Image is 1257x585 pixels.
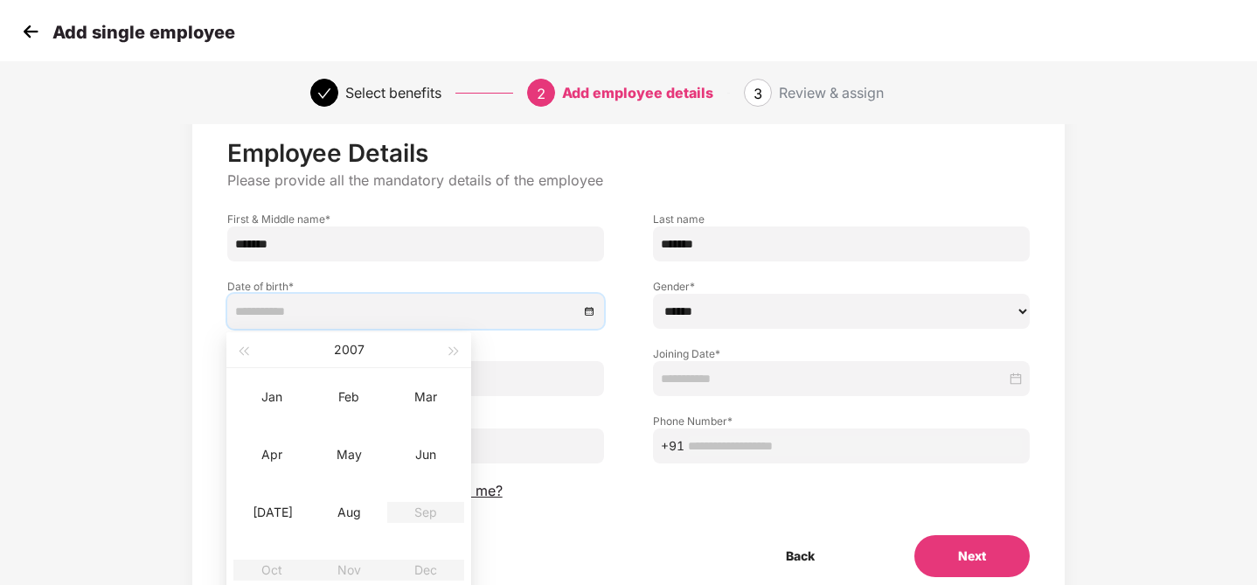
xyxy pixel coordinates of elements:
span: check [317,87,331,101]
button: Next [914,535,1030,577]
span: +91 [661,436,684,456]
label: Last name [653,212,1030,226]
td: 2007-01 [233,368,310,426]
td: 2007-04 [233,426,310,484]
div: Select benefits [345,79,441,107]
td: 2007-03 [387,368,464,426]
label: Joining Date [653,346,1030,361]
p: Employee Details [227,138,1031,168]
button: 2007 [334,332,365,367]
td: 2007-02 [310,368,387,426]
label: Gender [653,279,1030,294]
td: 2007-07 [233,484,310,541]
td: 2007-06 [387,426,464,484]
button: Back [742,535,858,577]
div: Review & assign [779,79,884,107]
div: May [323,444,375,465]
div: Jan [246,387,298,407]
span: 2 [537,85,545,102]
span: 3 [754,85,762,102]
div: Aug [323,502,375,523]
div: Add employee details [562,79,713,107]
div: Mar [399,387,452,407]
div: [DATE] [246,502,298,523]
p: Add single employee [52,22,235,43]
td: 2007-05 [310,426,387,484]
label: Date of birth [227,279,604,294]
p: Please provide all the mandatory details of the employee [227,171,1031,190]
div: Jun [399,444,452,465]
label: First & Middle name [227,212,604,226]
img: svg+xml;base64,PHN2ZyB4bWxucz0iaHR0cDovL3d3dy53My5vcmcvMjAwMC9zdmciIHdpZHRoPSIzMCIgaGVpZ2h0PSIzMC... [17,18,44,45]
div: Apr [246,444,298,465]
td: 2007-08 [310,484,387,541]
div: Feb [323,387,375,407]
label: Phone Number [653,414,1030,428]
